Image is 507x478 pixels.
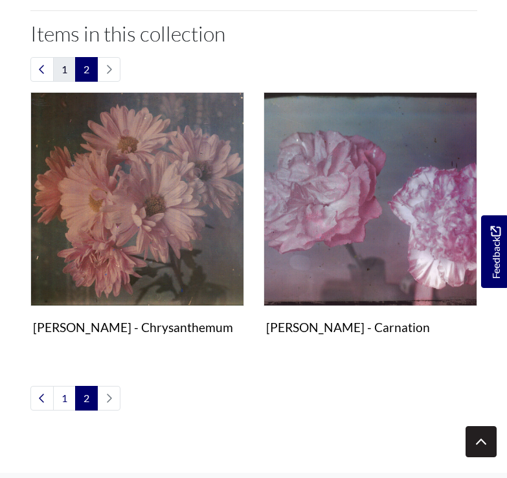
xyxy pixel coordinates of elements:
span: Goto page 2 [75,386,98,411]
nav: pagination [30,57,477,82]
img: William Cutbush - Chrysanthemum [30,92,244,306]
a: Goto page 1 [53,57,76,82]
a: Goto page 1 [53,386,76,411]
span: Feedback [488,226,503,278]
a: William Cutbush - Chrysanthemum [PERSON_NAME] - Chrysanthemum [30,92,244,341]
a: William Cutbush - Carnation [PERSON_NAME] - Carnation [264,92,477,341]
section: Items in this Collection [30,57,477,411]
nav: pagination [30,386,477,411]
span: Goto page 2 [75,57,98,82]
button: Scroll to top [466,426,497,457]
h2: Items in this collection [30,21,477,46]
a: Previous page [30,57,54,82]
a: Previous page [30,386,54,411]
img: William Cutbush - Carnation [264,92,477,306]
a: Would you like to provide feedback? [481,215,507,288]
